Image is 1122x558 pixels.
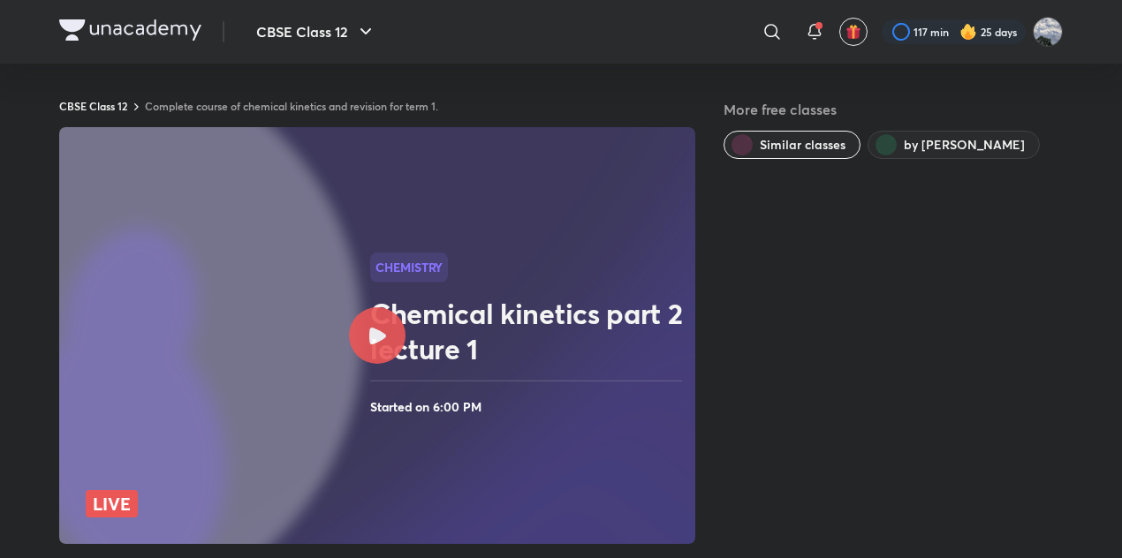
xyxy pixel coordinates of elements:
[839,18,868,46] button: avatar
[760,136,845,154] span: Similar classes
[868,131,1040,159] button: by Akash Rahangdale
[959,23,977,41] img: streak
[1033,17,1063,47] img: Arihant
[59,99,127,113] a: CBSE Class 12
[370,296,688,366] h2: Chemical kinetics part 2 lecture 1
[59,19,201,41] img: Company Logo
[724,131,860,159] button: Similar classes
[904,136,1025,154] span: by Akash Rahangdale
[370,396,688,418] h4: Started on 6:00 PM
[59,19,201,45] a: Company Logo
[246,14,387,49] button: CBSE Class 12
[145,99,438,113] a: Complete course of chemical kinetics and revision for term 1.
[724,99,1063,120] h5: More free classes
[845,24,861,40] img: avatar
